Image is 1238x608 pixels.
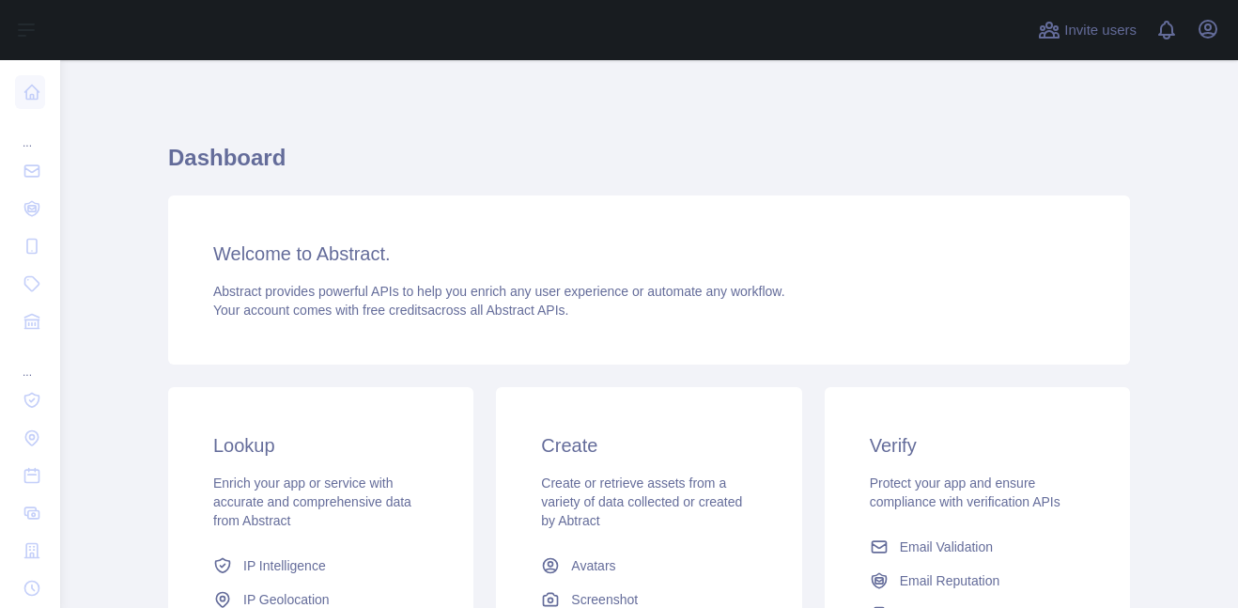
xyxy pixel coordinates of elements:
div: ... [15,113,45,150]
span: IP Intelligence [243,556,326,575]
button: Invite users [1034,15,1140,45]
h3: Verify [870,432,1085,459]
a: Avatars [534,549,764,583]
span: Your account comes with across all Abstract APIs. [213,303,568,318]
span: free credits [363,303,427,318]
a: Email Reputation [862,564,1092,598]
span: Protect your app and ensure compliance with verification APIs [870,475,1060,509]
span: Enrich your app or service with accurate and comprehensive data from Abstract [213,475,411,528]
h3: Create [541,432,756,459]
span: Abstract provides powerful APIs to help you enrich any user experience or automate any workflow. [213,284,785,299]
a: IP Intelligence [206,549,436,583]
h3: Welcome to Abstract. [213,241,1085,267]
span: Email Reputation [900,571,1000,590]
h1: Dashboard [168,143,1130,188]
span: Create or retrieve assets from a variety of data collected or created by Abtract [541,475,742,528]
h3: Lookup [213,432,428,459]
div: ... [15,342,45,380]
a: Email Validation [862,530,1092,564]
span: Invite users [1064,20,1137,41]
span: Email Validation [900,538,993,556]
span: Avatars [571,556,615,575]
